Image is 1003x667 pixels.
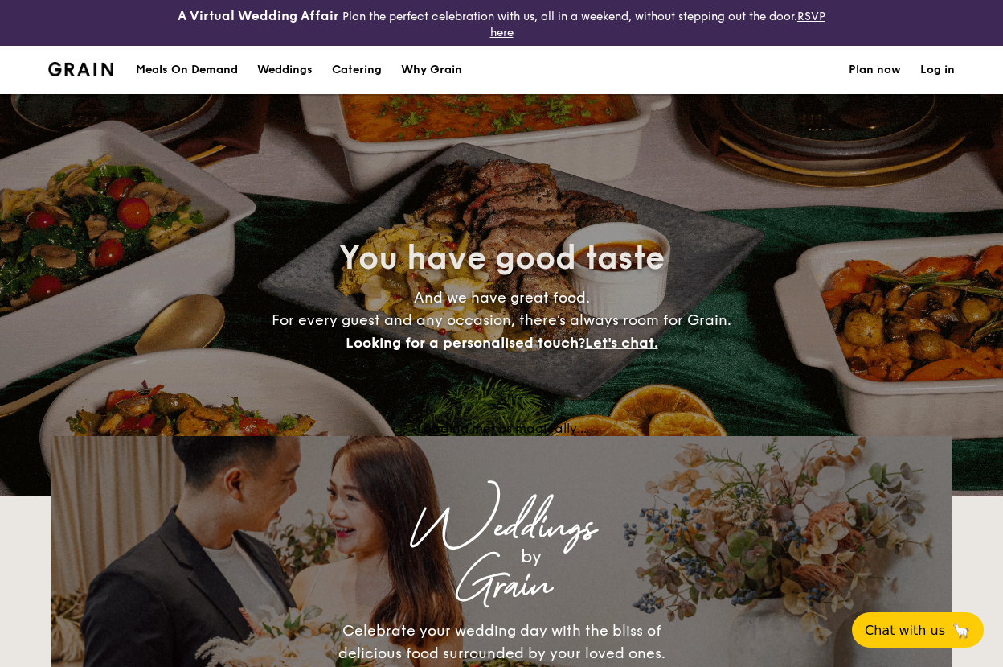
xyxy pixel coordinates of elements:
div: Weddings [257,46,313,94]
div: by [252,542,810,571]
h4: A Virtual Wedding Affair [178,6,339,26]
span: 🦙 [952,621,971,640]
div: Loading menus magically... [51,421,952,436]
h1: Catering [332,46,382,94]
span: Looking for a personalised touch? [346,334,585,352]
button: Chat with us🦙 [852,612,984,648]
div: Why Grain [401,46,462,94]
div: Celebrate your wedding day with the bliss of delicious food surrounded by your loved ones. [321,620,682,665]
a: Meals On Demand [126,46,248,94]
a: Weddings [248,46,322,94]
img: Grain [48,62,113,76]
span: Chat with us [865,623,945,638]
a: Why Grain [391,46,472,94]
div: Plan the perfect celebration with us, all in a weekend, without stepping out the door. [167,6,836,39]
div: Meals On Demand [136,46,238,94]
span: You have good taste [339,239,665,278]
div: Grain [193,571,810,600]
a: Catering [322,46,391,94]
span: Let's chat. [585,334,658,352]
span: And we have great food. For every guest and any occasion, there’s always room for Grain. [272,289,731,352]
a: Logotype [48,62,113,76]
a: Plan now [849,46,901,94]
a: Log in [920,46,955,94]
div: Weddings [193,513,810,542]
